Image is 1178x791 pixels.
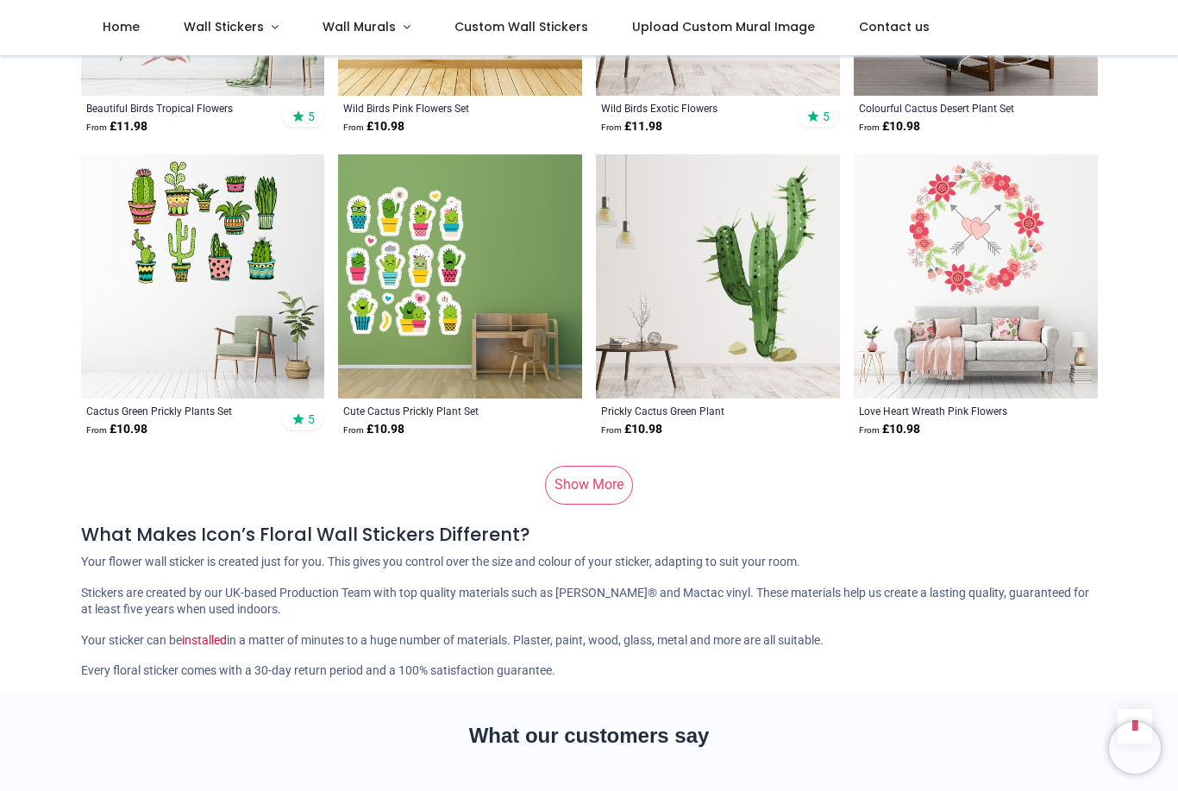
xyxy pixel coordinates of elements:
[343,421,404,438] strong: £ 10.98
[81,522,1098,547] h4: What Makes Icon’s Floral Wall Stickers Different?
[343,101,530,115] a: Wild Birds Pink Flowers Set
[308,109,315,124] span: 5
[1109,722,1161,774] iframe: Brevo live chat
[859,18,930,35] span: Contact us
[343,122,364,132] span: From
[601,425,622,435] span: From
[343,404,530,417] a: Cute Cactus Prickly Plant Set
[184,18,264,35] span: Wall Stickers
[601,122,622,132] span: From
[859,101,1046,115] a: Colourful Cactus Desert Plant Set
[308,411,315,427] span: 5
[601,118,662,135] strong: £ 11.98
[86,118,147,135] strong: £ 11.98
[182,633,227,647] a: installed
[859,421,920,438] strong: £ 10.98
[859,122,880,132] span: From
[854,154,1098,399] img: Love Heart Wreath Pink Flowers Wall Sticker
[859,425,880,435] span: From
[601,421,662,438] strong: £ 10.98
[323,18,396,35] span: Wall Murals
[81,721,1098,750] h2: What our customers say
[601,101,788,115] a: Wild Birds Exotic Flowers
[81,154,325,399] img: Cactus Green Prickly Plants Wall Sticker Set
[81,585,1098,618] p: Stickers are created by our UK-based Production Team with top quality materials such as [PERSON_N...
[338,154,582,399] img: Cute Cactus Prickly Plant Wall Sticker Set
[81,632,1098,650] p: Your sticker can be in a matter of minutes to a huge number of materials. Plaster, paint, wood, g...
[596,154,840,399] img: Prickly Cactus Green Plant Wall Sticker
[601,404,788,417] a: Prickly Cactus Green Plant
[86,421,147,438] strong: £ 10.98
[545,466,633,504] a: Show More
[86,404,273,417] a: Cactus Green Prickly Plants Set
[632,18,815,35] span: Upload Custom Mural Image
[343,425,364,435] span: From
[823,109,830,124] span: 5
[859,404,1046,417] a: Love Heart Wreath Pink Flowers
[86,122,107,132] span: From
[86,425,107,435] span: From
[81,662,1098,680] p: Every floral sticker comes with a 30-day return period and a 100% satisfaction guarantee.
[81,554,1098,571] p: Your flower wall sticker is created just for you. This gives you control over the size and colour...
[454,18,588,35] span: Custom Wall Stickers
[103,18,140,35] span: Home
[343,118,404,135] strong: £ 10.98
[859,118,920,135] strong: £ 10.98
[86,101,273,115] a: Beautiful Birds Tropical Flowers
